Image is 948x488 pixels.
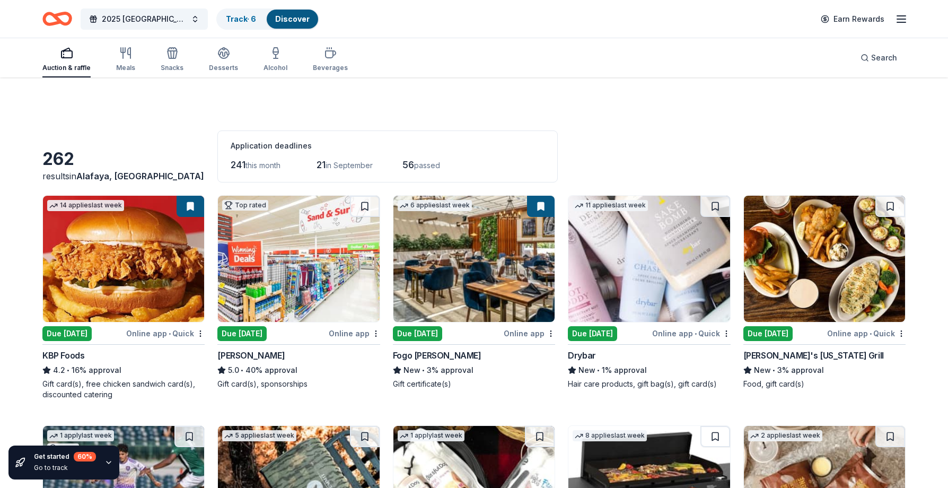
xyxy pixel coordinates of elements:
[126,327,205,340] div: Online app Quick
[871,51,897,64] span: Search
[226,14,256,23] a: Track· 6
[329,327,380,340] div: Online app
[42,42,91,77] button: Auction & raffle
[217,326,267,341] div: Due [DATE]
[568,379,730,389] div: Hair care products, gift bag(s), gift card(s)
[743,349,884,362] div: [PERSON_NAME]'s [US_STATE] Grill
[42,349,84,362] div: KBP Foods
[228,364,239,377] span: 5.0
[743,364,906,377] div: 3% approval
[568,364,730,377] div: 1% approval
[598,366,600,374] span: •
[744,196,905,322] img: Image for Ted's Montana Grill
[169,329,171,338] span: •
[743,195,906,389] a: Image for Ted's Montana GrillDue [DATE]Online app•Quick[PERSON_NAME]'s [US_STATE] GrillNew•3% app...
[231,159,245,170] span: 241
[216,8,319,30] button: Track· 6Discover
[313,64,348,72] div: Beverages
[67,366,69,374] span: •
[47,430,114,441] div: 1 apply last week
[393,349,481,362] div: Fogo [PERSON_NAME]
[42,6,72,31] a: Home
[773,366,775,374] span: •
[275,14,310,23] a: Discover
[74,452,96,461] div: 60 %
[245,161,280,170] span: this month
[393,196,555,322] img: Image for Fogo de Chao
[578,364,595,377] span: New
[42,326,92,341] div: Due [DATE]
[398,430,464,441] div: 1 apply last week
[209,64,238,72] div: Desserts
[34,452,96,461] div: Get started
[53,364,65,377] span: 4.2
[161,64,183,72] div: Snacks
[827,327,906,340] div: Online app Quick
[42,379,205,400] div: Gift card(s), free chicken sandwich card(s), discounted catering
[222,200,268,211] div: Top rated
[161,42,183,77] button: Snacks
[217,349,285,362] div: [PERSON_NAME]
[393,326,442,341] div: Due [DATE]
[743,379,906,389] div: Food, gift card(s)
[748,430,822,441] div: 2 applies last week
[264,64,287,72] div: Alcohol
[217,364,380,377] div: 40% approval
[398,200,472,211] div: 6 applies last week
[116,64,135,72] div: Meals
[652,327,731,340] div: Online app Quick
[34,464,96,472] div: Go to track
[504,327,555,340] div: Online app
[42,364,205,377] div: 16% approval
[568,196,730,322] img: Image for Drybar
[568,349,596,362] div: Drybar
[42,170,205,182] div: results
[414,161,440,170] span: passed
[393,364,555,377] div: 3% approval
[217,195,380,389] a: Image for Winn-DixieTop ratedDue [DATE]Online app[PERSON_NAME]5.0•40% approvalGift card(s), spons...
[69,171,204,181] span: in
[217,379,380,389] div: Gift card(s), sponsorships
[42,64,91,72] div: Auction & raffle
[568,195,730,389] a: Image for Drybar11 applieslast weekDue [DATE]Online app•QuickDrybarNew•1% approvalHair care produ...
[573,200,648,211] div: 11 applies last week
[403,364,420,377] span: New
[695,329,697,338] span: •
[402,159,414,170] span: 56
[326,161,373,170] span: in September
[81,8,208,30] button: 2025 [GEOGRAPHIC_DATA], [GEOGRAPHIC_DATA] 449th Bomb Group WWII Reunion
[231,140,545,152] div: Application deadlines
[102,13,187,25] span: 2025 [GEOGRAPHIC_DATA], [GEOGRAPHIC_DATA] 449th Bomb Group WWII Reunion
[42,149,205,170] div: 262
[393,195,555,389] a: Image for Fogo de Chao6 applieslast weekDue [DATE]Online appFogo [PERSON_NAME]New•3% approvalGift...
[209,42,238,77] button: Desserts
[241,366,244,374] span: •
[422,366,425,374] span: •
[264,42,287,77] button: Alcohol
[754,364,771,377] span: New
[42,195,205,400] a: Image for KBP Foods14 applieslast weekDue [DATE]Online app•QuickKBP Foods4.2•16% approvalGift car...
[393,379,555,389] div: Gift certificate(s)
[814,10,891,29] a: Earn Rewards
[76,171,204,181] span: Alafaya, [GEOGRAPHIC_DATA]
[317,159,326,170] span: 21
[218,196,379,322] img: Image for Winn-Dixie
[743,326,793,341] div: Due [DATE]
[222,430,296,441] div: 5 applies last week
[870,329,872,338] span: •
[568,326,617,341] div: Due [DATE]
[47,200,124,211] div: 14 applies last week
[573,430,647,441] div: 8 applies last week
[116,42,135,77] button: Meals
[313,42,348,77] button: Beverages
[852,47,906,68] button: Search
[43,196,204,322] img: Image for KBP Foods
